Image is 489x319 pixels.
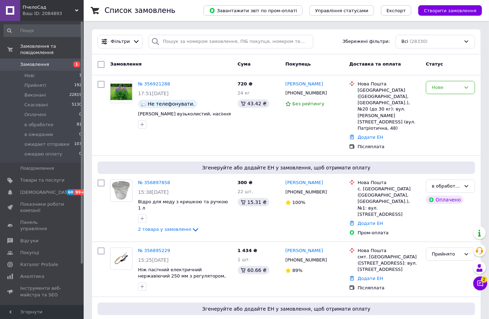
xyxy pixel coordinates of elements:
span: Показники роботи компанії [20,201,64,214]
span: 192 [74,82,82,89]
img: Фото товару [110,84,132,100]
span: 0 [79,112,82,118]
img: Фото товару [113,248,130,269]
div: Ваш ID: 2084893 [23,10,84,17]
span: ожидает отправки [24,141,69,147]
h1: Список замовлень [105,6,175,15]
span: ПчелоСад [23,4,75,10]
span: в ожидании [24,131,53,138]
span: Не телефонувати. [148,101,194,107]
span: 0 [79,131,82,138]
div: в обработке [432,183,461,190]
div: Оплачено [426,196,464,204]
img: :speech_balloon: [141,101,146,107]
span: Прийняті [24,82,46,89]
span: 107 [74,141,82,147]
a: Додати ЕН [358,221,383,226]
a: Фото товару [110,180,132,202]
a: [PERSON_NAME] вузьколистий, насіння [138,111,231,116]
a: [PERSON_NAME] [285,248,323,254]
div: [GEOGRAPHIC_DATA] ([GEOGRAPHIC_DATA], [GEOGRAPHIC_DATA].), №20 (до 30 кг): вул. [PERSON_NAME][STR... [358,87,420,131]
span: Скасовані [24,102,48,108]
span: Оплачені [24,112,46,118]
span: 1 434 ₴ [238,248,257,253]
a: Фото товару [110,81,132,103]
span: Покупець [285,61,311,67]
span: Експорт [387,8,406,13]
div: Нова Пошта [358,81,420,87]
div: с. [GEOGRAPHIC_DATA] ([GEOGRAPHIC_DATA], [GEOGRAPHIC_DATA].), №1: вул. [STREET_ADDRESS] [358,186,420,218]
span: Аналітика [20,273,44,280]
span: Товари та послуги [20,177,64,183]
span: 1 [73,61,80,67]
span: 89% [292,268,303,273]
span: в обработке [24,122,53,128]
span: 81 [77,122,82,128]
span: Статус [426,61,443,67]
div: Післяплата [358,285,420,291]
button: Управління статусами [310,5,374,16]
span: 22819 [69,92,82,98]
div: [PHONE_NUMBER] [284,89,328,98]
img: Фото товару [110,180,132,202]
a: [PERSON_NAME] [285,81,323,88]
button: Експорт [381,5,412,16]
a: Додати ЕН [358,276,383,281]
span: 0 [79,151,82,157]
div: Нова Пошта [358,248,420,254]
div: Післяплата [358,144,420,150]
div: 15.31 ₴ [238,198,269,206]
span: Без рейтингу [292,101,324,106]
span: [DEMOGRAPHIC_DATA] [20,189,72,196]
span: (28330) [410,39,428,44]
button: Завантажити звіт по пром-оплаті [204,5,303,16]
div: смт. [GEOGRAPHIC_DATA] ([STREET_ADDRESS]: вул. [STREET_ADDRESS] [358,254,420,273]
div: Нове [432,84,461,91]
span: Фільтри [111,38,130,45]
div: Нова Пошта [358,180,420,186]
span: Панель управління [20,219,64,232]
span: 300 ₴ [238,180,253,185]
span: Завантажити звіт по пром-оплаті [209,7,297,14]
span: 99+ [74,189,86,195]
div: [PHONE_NUMBER] [284,188,328,197]
span: Повідомлення [20,165,54,172]
input: Пошук [3,24,82,37]
div: Пром-оплата [358,230,420,236]
span: Інструменти веб-майстра та SEO [20,285,64,298]
span: 15:38[DATE] [138,189,169,195]
div: [PHONE_NUMBER] [284,256,328,265]
span: Каталог ProSale [20,261,58,268]
span: 1 [79,73,82,79]
span: 24 кг [238,90,250,96]
span: Замовлення [20,61,49,68]
span: ожидаю оплату [24,151,62,157]
span: Доставка та оплата [349,61,401,67]
a: Створити замовлення [411,8,482,13]
span: Збережені фільтри: [343,38,390,45]
span: 720 ₴ [238,81,253,86]
a: № 356921288 [138,81,170,86]
span: Згенеруйте або додайте ЕН у замовлення, щоб отримати оплату [100,305,472,312]
div: 43.42 ₴ [238,99,269,108]
span: Виконані [24,92,46,98]
a: Фото товару [110,248,132,270]
span: Замовлення та повідомлення [20,43,84,56]
a: Ніж пасічний електричний нержавіючий 250 мм з регулятором, 220В [138,267,226,285]
input: Пошук за номером замовлення, ПІБ покупця, номером телефону, Email, номером накладної [148,35,313,48]
button: Створити замовлення [418,5,482,16]
span: 5130 [72,102,82,108]
a: [PERSON_NAME] [285,180,323,186]
span: Управління статусами [315,8,368,13]
a: № 356897858 [138,180,170,185]
span: Створити замовлення [424,8,476,13]
span: 17:51[DATE] [138,91,169,96]
span: Всі [402,38,408,45]
span: 2 товара у замовленні [138,227,191,232]
span: Cума [238,61,251,67]
span: 100% [292,200,305,205]
span: Покупці [20,250,39,256]
a: Відро для меду з кришкою та ручкою 1 л [138,199,228,211]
